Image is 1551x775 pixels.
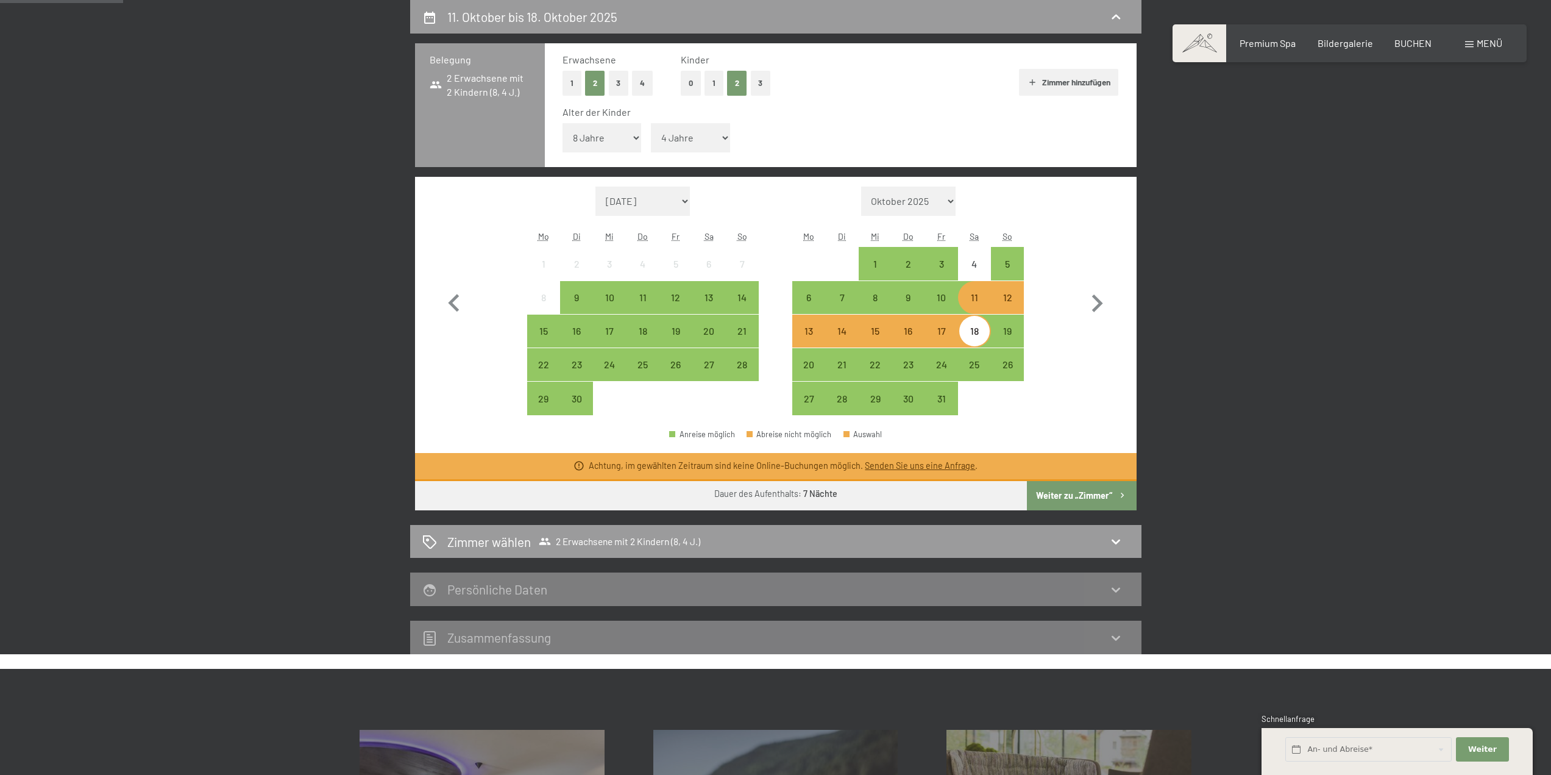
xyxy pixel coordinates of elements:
[1456,737,1508,762] button: Weiter
[792,281,825,314] div: Anreise möglich
[958,247,991,280] div: Sat Oct 04 2025
[560,348,593,381] div: Tue Sep 23 2025
[958,315,991,348] div: Sat Oct 18 2025
[661,293,691,323] div: 12
[926,259,956,290] div: 3
[893,360,923,390] div: 23
[826,382,859,415] div: Anreise möglich
[593,315,626,348] div: Anreise möglich
[903,231,914,241] abbr: Donnerstag
[803,231,814,241] abbr: Montag
[560,382,593,415] div: Anreise möglich
[992,360,1023,390] div: 26
[827,326,857,357] div: 14
[527,315,560,348] div: Anreise möglich
[538,231,549,241] abbr: Montag
[626,281,659,314] div: Thu Sep 11 2025
[843,430,882,438] div: Auswahl
[573,231,581,241] abbr: Dienstag
[628,259,658,290] div: 4
[659,247,692,280] div: Anreise nicht möglich
[827,394,857,424] div: 28
[1394,37,1432,49] a: BUCHEN
[594,326,625,357] div: 17
[958,315,991,348] div: Anreise möglich
[792,348,825,381] div: Anreise möglich
[561,259,592,290] div: 2
[705,231,714,241] abbr: Samstag
[659,348,692,381] div: Fri Sep 26 2025
[860,259,890,290] div: 1
[892,247,925,280] div: Thu Oct 02 2025
[560,348,593,381] div: Anreise möglich
[991,348,1024,381] div: Anreise möglich
[692,281,725,314] div: Sat Sep 13 2025
[826,382,859,415] div: Tue Oct 28 2025
[692,247,725,280] div: Sat Sep 06 2025
[737,231,747,241] abbr: Sonntag
[714,488,837,500] div: Dauer des Aufenthalts:
[959,293,990,323] div: 11
[792,348,825,381] div: Mon Oct 20 2025
[527,348,560,381] div: Anreise möglich
[659,281,692,314] div: Anreise möglich
[958,281,991,314] div: Sat Oct 11 2025
[991,281,1024,314] div: Sun Oct 12 2025
[793,293,824,323] div: 6
[527,281,560,314] div: Mon Sep 08 2025
[561,326,592,357] div: 16
[528,326,559,357] div: 15
[991,281,1024,314] div: Anreise möglich
[528,293,559,323] div: 8
[692,247,725,280] div: Anreise nicht möglich
[1262,714,1315,724] span: Schnellanfrage
[561,394,592,424] div: 30
[563,71,581,96] button: 1
[430,71,530,99] span: 2 Erwachsene mit 2 Kindern (8, 4 J.)
[726,293,757,323] div: 14
[560,281,593,314] div: Tue Sep 09 2025
[860,394,890,424] div: 29
[925,247,957,280] div: Anreise möglich
[527,348,560,381] div: Mon Sep 22 2025
[527,315,560,348] div: Mon Sep 15 2025
[605,231,614,241] abbr: Mittwoch
[692,348,725,381] div: Sat Sep 27 2025
[959,259,990,290] div: 4
[560,247,593,280] div: Anreise nicht möglich
[970,231,979,241] abbr: Samstag
[593,315,626,348] div: Wed Sep 17 2025
[527,247,560,280] div: Anreise nicht möglich
[593,247,626,280] div: Wed Sep 03 2025
[609,71,629,96] button: 3
[859,247,892,280] div: Anreise möglich
[958,348,991,381] div: Sat Oct 25 2025
[793,394,824,424] div: 27
[626,348,659,381] div: Anreise möglich
[669,430,735,438] div: Anreise möglich
[528,394,559,424] div: 29
[528,259,559,290] div: 1
[692,315,725,348] div: Anreise möglich
[563,105,1109,119] div: Alter der Kinder
[892,247,925,280] div: Anreise möglich
[893,259,923,290] div: 2
[893,394,923,424] div: 30
[826,315,859,348] div: Tue Oct 14 2025
[725,247,758,280] div: Sun Sep 07 2025
[859,348,892,381] div: Anreise möglich
[661,259,691,290] div: 5
[826,281,859,314] div: Tue Oct 07 2025
[859,247,892,280] div: Wed Oct 01 2025
[593,348,626,381] div: Anreise möglich
[925,281,957,314] div: Anreise möglich
[626,315,659,348] div: Thu Sep 18 2025
[992,259,1023,290] div: 5
[838,231,846,241] abbr: Dienstag
[659,315,692,348] div: Anreise möglich
[859,315,892,348] div: Anreise nicht möglich
[892,315,925,348] div: Thu Oct 16 2025
[958,348,991,381] div: Anreise möglich
[992,326,1023,357] div: 19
